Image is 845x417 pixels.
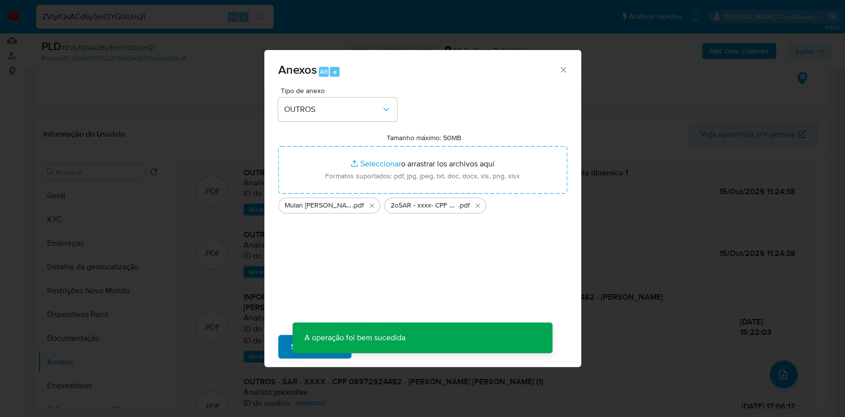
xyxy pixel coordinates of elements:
label: Tamanho máximo: 50MB [387,133,461,142]
button: Eliminar Mulan Priscila Alves de Lima 610502021_2025_10_14_22_19_57 - Tabla dinámica 1.pdf [366,200,378,211]
span: OUTROS [284,104,381,114]
span: Subir arquivo [291,336,339,358]
span: .pdf [458,201,470,210]
p: A operação foi bem sucedida [293,322,417,353]
span: Cancelar [368,336,400,358]
button: OUTROS [278,98,397,121]
button: Eliminar 2oSAR - xxxx- CPF 08972924482 - PRISCILA ALVES DE LIMA.pdf [472,200,484,211]
span: .pdf [352,201,364,210]
span: a [333,67,337,76]
span: Tipo de anexo [281,87,399,94]
button: Subir arquivo [278,335,351,359]
span: Alt [320,67,328,76]
span: Mulan [PERSON_NAME] [PERSON_NAME] 610502021_2025_10_14_22_19_57 - Tabla dinámica 1 [285,201,352,210]
ul: Archivos seleccionados [278,194,567,213]
span: 2oSAR - xxxx- CPF 08972924482 - [PERSON_NAME] [PERSON_NAME] [391,201,458,210]
button: Cerrar [558,65,567,74]
span: Anexos [278,61,317,78]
